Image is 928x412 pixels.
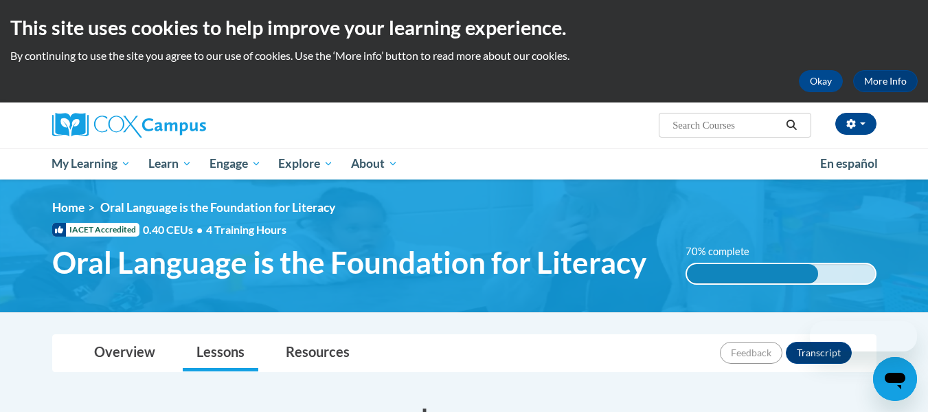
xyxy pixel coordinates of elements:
[52,155,131,172] span: My Learning
[52,244,646,281] span: Oral Language is the Foundation for Literacy
[43,148,140,180] a: My Learning
[810,321,917,351] iframe: Message from company
[143,222,206,237] span: 0.40 CEUs
[820,156,878,171] span: En español
[148,155,192,172] span: Learn
[342,148,407,180] a: About
[80,335,169,371] a: Overview
[269,148,342,180] a: Explore
[720,342,782,364] button: Feedback
[686,244,765,259] label: 70% complete
[811,149,887,178] a: En español
[10,14,918,41] h2: This site uses cookies to help improve your learning experience.
[687,264,818,283] div: 70% complete
[10,48,918,63] p: By continuing to use the site you agree to our use of cookies. Use the ‘More info’ button to read...
[196,223,203,236] span: •
[278,155,333,172] span: Explore
[201,148,270,180] a: Engage
[32,148,897,180] div: Main menu
[52,223,139,237] span: IACET Accredited
[52,200,84,215] a: Home
[272,335,363,371] a: Resources
[799,70,843,92] button: Okay
[52,113,313,138] a: Cox Campus
[206,223,286,236] span: 4 Training Hours
[183,335,258,371] a: Lessons
[139,148,201,180] a: Learn
[835,113,876,135] button: Account Settings
[671,117,781,133] input: Search Courses
[100,200,335,215] span: Oral Language is the Foundation for Literacy
[52,113,206,138] img: Cox Campus
[853,70,918,92] a: More Info
[351,155,398,172] span: About
[210,155,261,172] span: Engage
[786,342,852,364] button: Transcript
[873,357,917,401] iframe: Button to launch messaging window
[781,117,802,133] button: Search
